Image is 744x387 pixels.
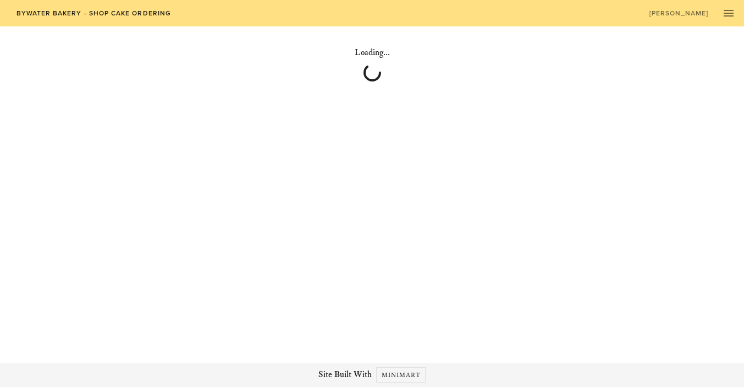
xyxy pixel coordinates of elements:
[649,9,709,17] span: [PERSON_NAME]
[642,6,715,21] a: [PERSON_NAME]
[15,9,171,17] span: Bywater Bakery - Shop Cake Ordering
[381,371,421,379] span: Minimart
[66,46,678,59] h4: Loading...
[376,367,426,383] a: Minimart
[318,368,372,381] span: Site Built With
[9,6,178,21] a: Bywater Bakery - Shop Cake Ordering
